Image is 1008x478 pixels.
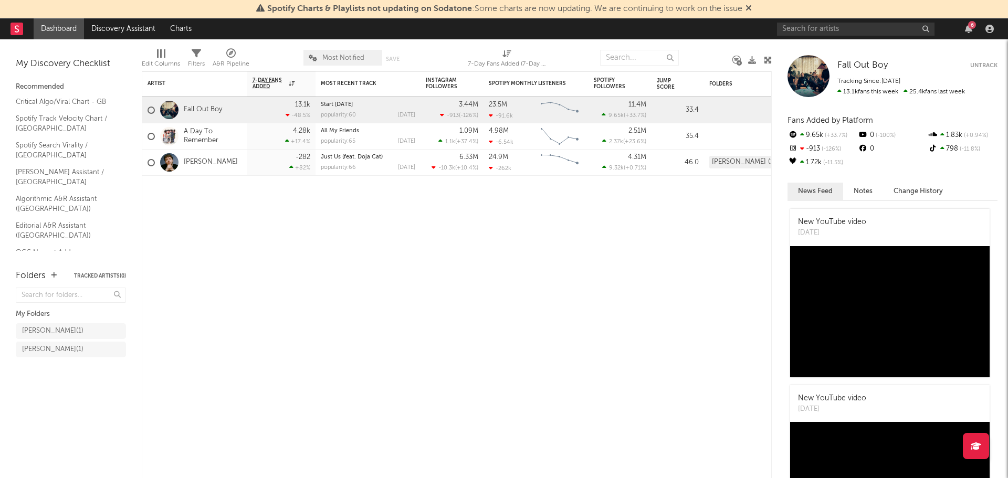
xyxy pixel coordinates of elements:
div: ( ) [602,138,646,145]
div: -282 [296,154,310,161]
button: 6 [965,25,972,33]
div: 0 [857,142,927,156]
div: 4.98M [489,128,509,134]
span: : Some charts are now updating. We are continuing to work on the issue [267,5,742,13]
span: +33.7 % [625,113,645,119]
div: 24.9M [489,154,508,161]
div: ( ) [602,164,646,171]
div: Folders [16,270,46,282]
div: 23.5M [489,101,507,108]
div: popularity: 65 [321,139,355,144]
a: [PERSON_NAME] Assistant / [GEOGRAPHIC_DATA] [16,166,115,188]
input: Search for artists [777,23,934,36]
svg: Chart title [536,123,583,150]
div: 6 [968,21,976,29]
div: A&R Pipeline [213,58,249,70]
div: My Folders [16,308,126,321]
a: Discovery Assistant [84,18,163,39]
span: Tracking Since: [DATE] [837,78,900,84]
span: Dismiss [745,5,752,13]
button: Tracked Artists(0) [74,273,126,279]
div: 1.09M [459,128,478,134]
div: [DATE] [398,165,415,171]
a: Critical Algo/Viral Chart - GB [16,96,115,108]
a: [PERSON_NAME](1) [16,323,126,339]
div: 1.72k [787,156,857,169]
div: New YouTube video [798,393,866,404]
div: 3.44M [459,101,478,108]
a: Algorithmic A&R Assistant ([GEOGRAPHIC_DATA]) [16,193,115,215]
span: +10.4 % [457,165,477,171]
a: All My Friends [321,128,359,134]
a: Charts [163,18,199,39]
div: New YouTube video [798,217,866,228]
a: Spotify Search Virality / [GEOGRAPHIC_DATA] [16,140,115,161]
div: popularity: 60 [321,112,356,118]
div: [DATE] [798,404,866,415]
span: 7-Day Fans Added [253,77,286,90]
div: [DATE] [798,228,866,238]
input: Search... [600,50,679,66]
svg: Chart title [536,150,583,176]
span: +37.4 % [457,139,477,145]
span: -126 % [460,113,477,119]
span: 13.1k fans this week [837,89,898,95]
div: Edit Columns [142,58,180,70]
button: News Feed [787,183,843,200]
div: 2.51M [628,128,646,134]
span: 1.1k [445,139,455,145]
a: A Day To Remember [184,128,242,145]
div: Instagram Followers [426,77,463,90]
span: -10.3k [438,165,455,171]
a: [PERSON_NAME](1) [16,342,126,357]
div: Spotify Followers [594,77,631,90]
div: [PERSON_NAME] ( 1 ) [22,343,83,356]
span: Fans Added by Platform [787,116,873,124]
div: ( ) [440,112,478,119]
div: Filters [188,45,205,75]
span: 9.65k [608,113,624,119]
a: Just Us (feat. Doja Cat) [321,154,383,160]
a: [PERSON_NAME] [184,158,238,167]
a: Spotify Track Velocity Chart / [GEOGRAPHIC_DATA] [16,113,115,134]
div: Artist [148,80,226,87]
div: Just Us (feat. Doja Cat) [321,154,415,160]
div: A&R Pipeline [213,45,249,75]
a: Fall Out Boy [184,105,222,114]
span: -11.8 % [958,146,980,152]
div: 4.31M [628,154,646,161]
div: 6.33M [459,154,478,161]
a: Start [DATE] [321,102,353,108]
button: Notes [843,183,883,200]
button: Save [386,56,400,62]
div: +82 % [289,164,310,171]
span: 2.37k [609,139,623,145]
div: Jump Score [657,78,683,90]
div: Filters [188,58,205,70]
div: -913 [787,142,857,156]
span: -100 % [874,133,896,139]
span: +33.7 % [823,133,847,139]
div: [PERSON_NAME] ( 1 ) [22,325,83,337]
div: popularity: 66 [321,165,356,171]
span: +23.6 % [625,139,645,145]
div: 7-Day Fans Added (7-Day Fans Added) [468,45,547,75]
a: Editorial A&R Assistant ([GEOGRAPHIC_DATA]) [16,220,115,241]
div: 35.4 [657,130,699,143]
div: Spotify Monthly Listeners [489,80,568,87]
div: 1.83k [928,129,997,142]
input: Search for folders... [16,288,126,303]
div: ( ) [432,164,478,171]
button: Untrack [970,60,997,71]
div: 33.4 [657,104,699,116]
div: -262k [489,165,511,172]
span: Most Notified [322,55,364,61]
div: [PERSON_NAME] (1) [709,156,778,168]
div: [DATE] [398,139,415,144]
div: 46.0 [657,156,699,169]
div: -48.5 % [286,112,310,119]
button: Change History [883,183,953,200]
a: Fall Out Boy [837,60,888,71]
div: -6.54k [489,139,513,145]
div: Recommended [16,81,126,93]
